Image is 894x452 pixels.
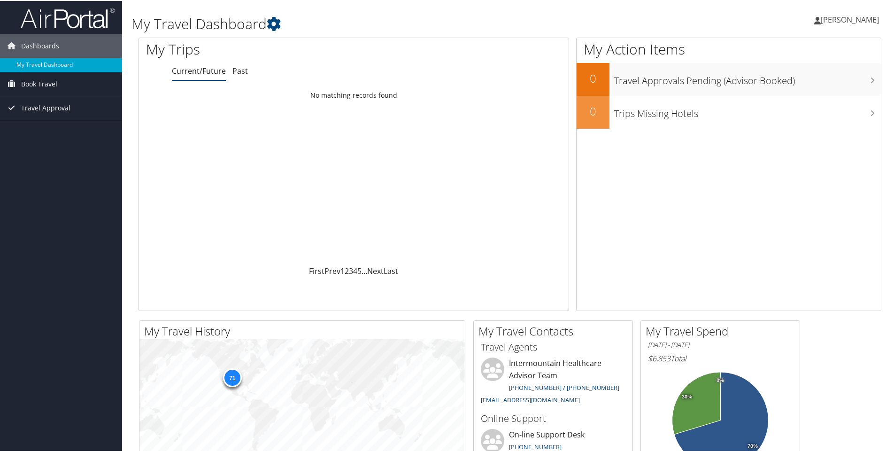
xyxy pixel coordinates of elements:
span: Travel Approval [21,95,70,119]
a: [EMAIL_ADDRESS][DOMAIN_NAME] [481,395,580,403]
span: Book Travel [21,71,57,95]
li: Intermountain Healthcare Advisor Team [476,357,630,407]
tspan: 70% [748,443,758,448]
div: 71 [223,367,241,386]
h2: My Travel History [144,322,465,338]
a: First [309,265,324,275]
a: 4 [353,265,357,275]
a: Prev [324,265,340,275]
a: 5 [357,265,362,275]
a: [PHONE_NUMBER] [509,442,562,450]
img: airportal-logo.png [21,6,115,28]
h6: Total [648,352,793,363]
a: 3 [349,265,353,275]
a: 1 [340,265,345,275]
a: Past [232,65,248,75]
h3: Travel Approvals Pending (Advisor Booked) [614,69,881,86]
h2: 0 [577,70,609,86]
tspan: 0% [717,377,724,382]
a: [PHONE_NUMBER] / [PHONE_NUMBER] [509,382,619,391]
span: $6,853 [648,352,670,363]
h2: 0 [577,102,609,118]
a: Last [384,265,398,275]
a: Current/Future [172,65,226,75]
span: [PERSON_NAME] [821,14,879,24]
h3: Travel Agents [481,340,625,353]
tspan: 30% [682,393,692,399]
a: Next [367,265,384,275]
span: … [362,265,367,275]
td: No matching records found [139,86,569,103]
h2: My Travel Contacts [478,322,632,338]
h2: My Travel Spend [646,322,800,338]
a: 2 [345,265,349,275]
h1: My Trips [146,39,383,58]
h6: [DATE] - [DATE] [648,340,793,349]
span: Dashboards [21,33,59,57]
h1: My Travel Dashboard [131,13,636,33]
h3: Online Support [481,411,625,424]
a: 0Travel Approvals Pending (Advisor Booked) [577,62,881,95]
h1: My Action Items [577,39,881,58]
a: [PERSON_NAME] [814,5,888,33]
h3: Trips Missing Hotels [614,101,881,119]
a: 0Trips Missing Hotels [577,95,881,128]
